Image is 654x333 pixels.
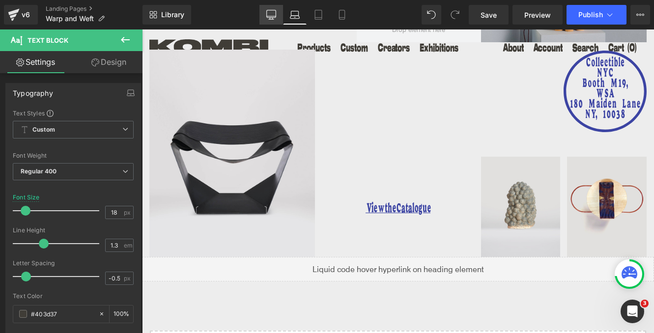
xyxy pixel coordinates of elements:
div: Font Size [13,194,40,201]
a: Laptop [283,5,307,25]
div: % [110,305,133,323]
div: Text Styles [13,109,134,117]
span: Publish [578,11,603,19]
img: Techno Loafer Chair in Steel and Waxed Rubber [7,20,173,227]
div: Text Color [13,293,134,300]
a: Preview [512,5,563,25]
span: Preview [524,10,551,20]
a: New Library [142,5,191,25]
div: Font Weight [13,152,134,159]
a: Mobile [330,5,354,25]
span: Warp and Weft [46,15,94,23]
input: Color [31,308,94,319]
iframe: Intercom live chat [621,300,644,323]
img: Mudziira Wall Light 02 [422,127,505,227]
span: px [124,209,132,216]
div: Typography [13,83,53,97]
a: Tablet [307,5,330,25]
a: View the Catalogue [224,175,288,185]
b: Custom [32,126,55,134]
div: Letter Spacing [13,260,134,267]
div: v6 [20,8,32,21]
span: Save [481,10,497,20]
button: Redo [445,5,465,25]
button: More [630,5,650,25]
b: Regular 400 [21,167,57,175]
span: 3 [641,300,649,307]
button: Undo [422,5,441,25]
a: v6 [4,5,38,25]
a: Design [73,51,144,73]
span: em [124,242,132,249]
a: Desktop [259,5,283,25]
a: Landing Pages [46,5,142,13]
span: px [124,275,132,281]
span: Text Block [28,36,68,44]
div: Line Height [13,227,134,234]
button: Publish [567,5,626,25]
span: Library [161,10,184,19]
img: Untitled 12 (Ceramic Sculpture) [339,127,422,227]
